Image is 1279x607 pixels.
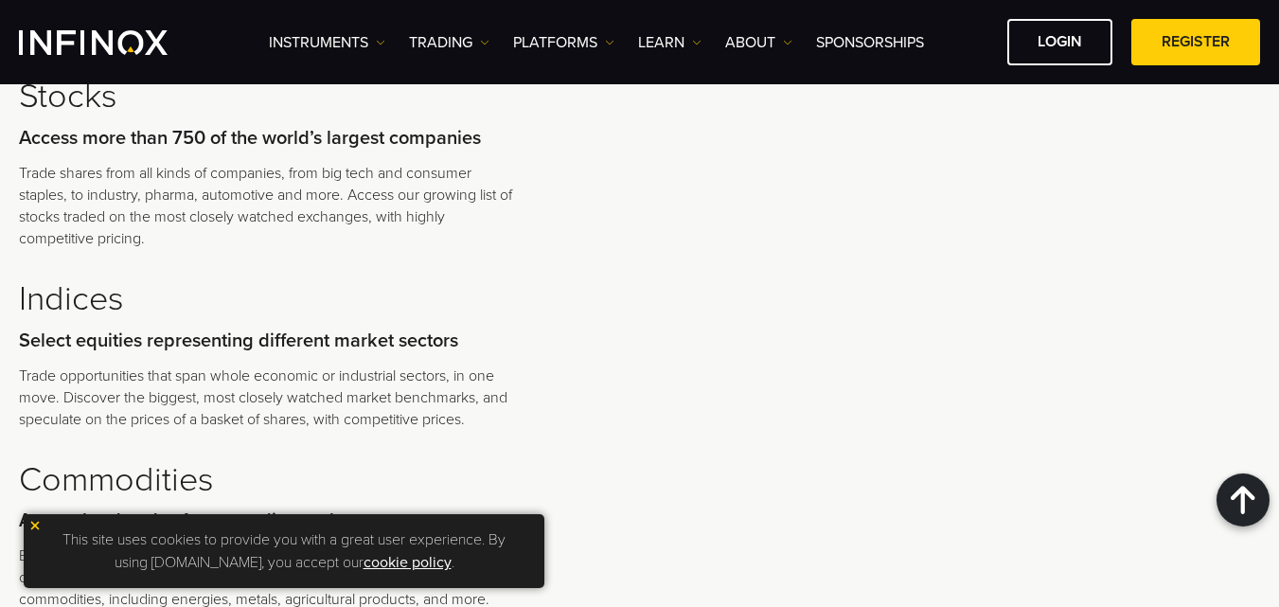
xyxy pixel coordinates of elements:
h2: Commodities [19,455,515,505]
a: REGISTER [1131,19,1260,65]
strong: Access hard and soft commodity markets [19,510,364,533]
a: TRADING [409,31,489,54]
a: SPONSORSHIPS [816,31,924,54]
a: Instruments [269,31,385,54]
p: This site uses cookies to provide you with a great user experience. By using [DOMAIN_NAME], you a... [33,524,535,579]
strong: Access more than 750 of the world’s largest companies [19,127,481,150]
h2: Indices [19,275,515,324]
a: ABOUT [725,31,792,54]
img: yellow close icon [28,519,42,532]
p: Trade opportunities that span whole economic or industrial sectors, in one move. Discover the big... [19,366,515,431]
h2: Stocks [19,73,515,122]
p: Trade shares from all kinds of companies, from big tech and consumer staples, to industry, pharma... [19,163,515,250]
a: PLATFORMS [513,31,614,54]
strong: Select equities representing different market sectors [19,330,458,352]
a: INFINOX Logo [19,30,212,55]
a: cookie policy [364,553,452,572]
a: Learn [638,31,702,54]
a: LOGIN [1007,19,1112,65]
